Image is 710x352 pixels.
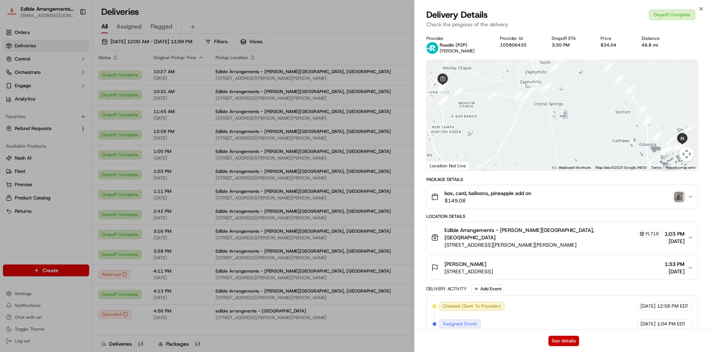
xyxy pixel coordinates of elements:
span: [STREET_ADDRESS] [444,268,493,275]
div: Dropoff ETA [552,35,589,41]
img: 4281594248423_2fcf9dad9f2a874258b8_72.png [16,71,29,84]
a: Powered byPylon [52,183,89,189]
img: 1736555255976-a54dd68f-1ca7-489b-9aae-adbdc363a1c4 [15,135,21,141]
div: 📗 [7,166,13,172]
img: Nash [7,7,22,22]
div: 25 [664,144,673,154]
div: 5 [438,84,448,94]
span: Edible Arrangements - [PERSON_NAME][GEOGRAPHIC_DATA], [GEOGRAPHIC_DATA] [444,226,636,241]
a: 💻API Documentation [60,162,122,175]
div: Past conversations [7,96,50,102]
div: 13 [542,82,552,91]
a: Terms (opens in new tab) [651,165,662,170]
img: 1736555255976-a54dd68f-1ca7-489b-9aae-adbdc363a1c4 [7,71,21,84]
span: box, card, balloons, pineapple add on [444,189,531,197]
div: Delivery Activity [426,286,467,292]
div: Distance [642,35,673,41]
button: Keyboard shortcuts [559,165,591,170]
div: 10 [515,90,524,100]
div: 9 [487,91,497,100]
button: box, card, balloons, pineapple add on$149.08photo_proof_of_delivery image [427,185,698,209]
div: Provider [426,35,488,41]
span: [STREET_ADDRESS][PERSON_NAME][PERSON_NAME] [444,241,662,249]
img: Asif Zaman Khan [7,107,19,119]
span: • [80,134,83,140]
span: [PERSON_NAME] [444,260,486,268]
span: [DATE] [665,237,684,245]
span: Wisdom [PERSON_NAME] [23,134,79,140]
button: See details [548,336,579,346]
div: 11 [521,92,530,102]
span: $149.08 [444,197,531,204]
div: Location Not Live [427,161,469,170]
div: Package Details [426,177,698,182]
span: [DATE] [665,268,684,275]
span: API Documentation [70,165,119,172]
span: Map data ©2025 Google, INEGI [595,165,647,170]
span: [DATE] [640,303,656,310]
p: Welcome 👋 [7,30,135,41]
input: Got a question? Start typing here... [19,48,133,55]
div: 17 [603,62,613,72]
div: 18 [615,74,624,84]
div: 22 [438,81,447,90]
span: Created (Sent To Provider) [443,303,501,310]
div: 20 [638,105,648,115]
button: Start new chat [126,73,135,82]
span: 1:04 PM EDT [657,321,686,327]
div: 2 [420,91,430,100]
span: [PERSON_NAME] [440,48,475,54]
a: Report a map error [666,165,696,170]
img: Google [429,161,453,170]
div: Location Details [426,213,698,219]
p: Roadie (P2P) [440,42,475,48]
span: 1:33 PM [665,260,684,268]
span: • [61,115,64,120]
div: 3 [437,82,447,91]
div: 3:30 PM [552,42,589,48]
div: 12 [529,83,539,92]
span: [PERSON_NAME] [23,115,60,120]
div: 23 [652,131,662,141]
div: 24 [662,144,672,154]
a: Open this area in Google Maps (opens a new window) [429,161,453,170]
div: 💻 [62,166,68,172]
button: [PERSON_NAME][STREET_ADDRESS]1:33 PM[DATE] [427,256,698,280]
button: 105806435 [500,42,527,48]
span: [DATE] [640,321,656,327]
div: 26 [672,142,681,152]
div: Provider Id [500,35,540,41]
span: [DATE] [84,134,99,140]
div: We're available if you need us! [33,78,102,84]
span: 7:38 AM [65,115,84,120]
div: 14 [550,63,559,73]
div: Start new chat [33,71,121,78]
span: Assigned Driver [443,321,477,327]
div: $34.04 [601,42,630,48]
p: Check the progress of the delivery [426,21,698,28]
button: See all [115,95,135,103]
span: 12:58 PM EDT [657,303,689,310]
button: Edible Arrangements - [PERSON_NAME][GEOGRAPHIC_DATA], [GEOGRAPHIC_DATA]FL716[STREET_ADDRESS][PERS... [427,222,698,253]
span: Knowledge Base [15,165,57,172]
div: 21 [643,116,652,126]
span: FL716 [646,231,659,237]
div: 19 [625,86,635,95]
div: Price [601,35,630,41]
img: photo_proof_of_delivery image [674,192,684,202]
div: 46.8 mi [642,42,673,48]
button: Map camera controls [679,147,694,161]
div: 28 [677,140,687,150]
div: 7 [438,96,448,106]
span: Delivery Details [426,9,488,21]
span: 1:03 PM [665,230,684,237]
div: 8 [454,87,464,96]
img: 1736555255976-a54dd68f-1ca7-489b-9aae-adbdc363a1c4 [15,115,21,121]
a: 📗Knowledge Base [4,162,60,175]
span: Pylon [74,183,89,189]
img: Wisdom Oko [7,127,19,142]
img: roadie-logo-v2.jpg [426,42,438,54]
button: Add Event [471,284,504,293]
